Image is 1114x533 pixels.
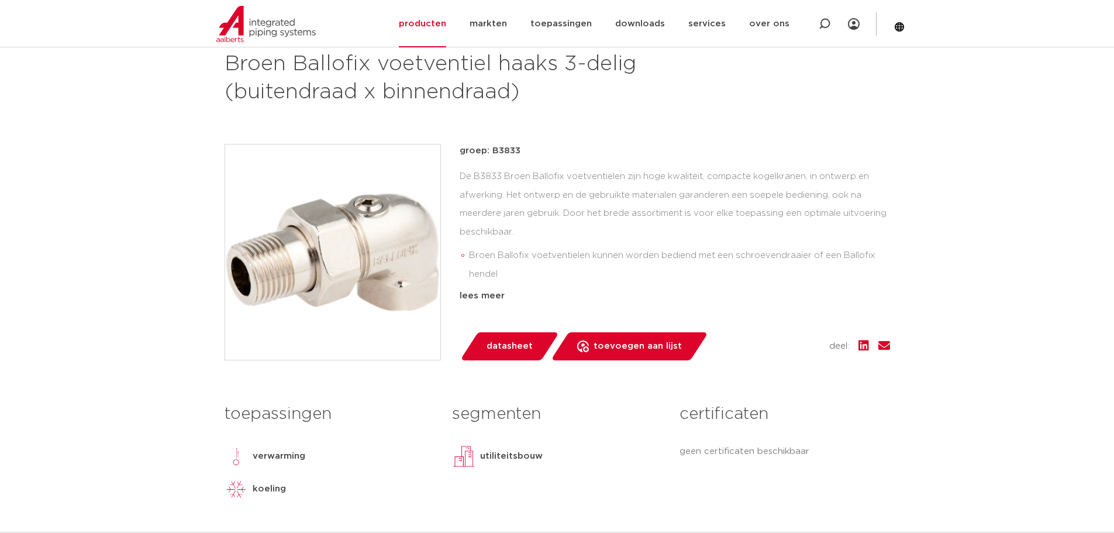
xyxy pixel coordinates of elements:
[680,403,889,426] h3: certificaten
[253,482,286,496] p: koeling
[594,337,682,356] span: toevoegen aan lijst
[487,337,533,356] span: datasheet
[469,284,890,321] li: wij adviseren om Broen Ballofix kogelkranen 2x per jaar open en dicht te draaien om een optimale ...
[680,445,889,459] p: geen certificaten beschikbaar
[460,144,890,158] p: groep: B3833
[469,246,890,284] li: Broen Ballofix voetventielen kunnen worden bediend met een schroevendraaier of een Ballofix hendel
[480,449,543,463] p: utiliteitsbouw
[460,167,890,284] div: De B3833 Broen Ballofix voetventielen zijn hoge kwaliteit, compacte kogelkranen, in ontwerp en af...
[452,403,662,426] h3: segmenten
[225,145,440,360] img: Product Image for Broen Ballofix voetventiel haaks 3-delig (buitendraad x binnendraad)
[253,449,305,463] p: verwarming
[452,445,475,468] img: utiliteitsbouw
[225,445,248,468] img: verwarming
[460,332,559,360] a: datasheet
[460,289,890,303] div: lees meer
[225,477,248,501] img: koeling
[225,50,664,106] h1: Broen Ballofix voetventiel haaks 3-delig (buitendraad x binnendraad)
[829,339,849,353] span: deel:
[225,403,434,426] h3: toepassingen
